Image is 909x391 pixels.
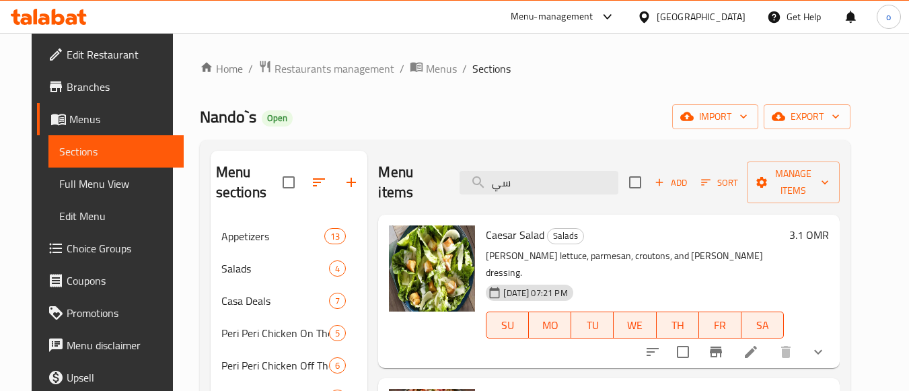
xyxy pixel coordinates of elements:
a: Promotions [37,297,184,329]
span: 5 [330,327,345,340]
button: MO [529,312,571,339]
span: Casa Deals [221,293,330,309]
span: export [774,108,840,125]
button: sort-choices [637,336,669,368]
span: Caesar Salad [486,225,544,245]
span: Menus [426,61,457,77]
button: delete [770,336,802,368]
a: Restaurants management [258,60,394,77]
span: Full Menu View [59,176,173,192]
li: / [462,61,467,77]
span: Sections [472,61,511,77]
img: Caesar Salad [389,225,475,312]
span: Open [262,112,293,124]
button: export [764,104,850,129]
span: 6 [330,359,345,372]
span: Edit Restaurant [67,46,173,63]
button: SU [486,312,529,339]
span: [DATE] 07:21 PM [498,287,573,299]
div: Salads [547,228,584,244]
h6: 3.1 OMR [789,225,829,244]
h2: Menu sections [216,162,283,203]
a: Full Menu View [48,168,184,200]
a: Menu disclaimer [37,329,184,361]
div: items [329,293,346,309]
span: WE [619,316,651,335]
div: items [329,357,346,374]
button: WE [614,312,656,339]
div: Peri Peri Chicken Off The Bone6 [211,349,368,382]
span: import [683,108,748,125]
span: TU [577,316,608,335]
a: Edit menu item [743,344,759,360]
span: Menus [69,111,173,127]
div: Appetizers13 [211,220,368,252]
span: Add [653,175,689,190]
a: Home [200,61,243,77]
span: Add item [649,172,692,193]
nav: breadcrumb [200,60,850,77]
span: Sort items [692,172,747,193]
a: Edit Menu [48,200,184,232]
span: FR [704,316,736,335]
span: Appetizers [221,228,324,244]
span: Select section [621,168,649,197]
span: Choice Groups [67,240,173,256]
a: Coupons [37,264,184,297]
a: Menus [37,103,184,135]
a: Choice Groups [37,232,184,264]
span: o [886,9,891,24]
span: 13 [325,230,345,243]
button: import [672,104,758,129]
div: Menu-management [511,9,593,25]
a: Sections [48,135,184,168]
span: 4 [330,262,345,275]
p: [PERSON_NAME] lettuce, parmesan, croutons, and [PERSON_NAME] dressing. [486,248,783,281]
a: Menus [410,60,457,77]
a: Edit Restaurant [37,38,184,71]
span: Restaurants management [275,61,394,77]
span: Promotions [67,305,173,321]
span: 7 [330,295,345,308]
span: Branches [67,79,173,95]
span: SU [492,316,523,335]
button: FR [699,312,741,339]
div: items [324,228,346,244]
button: TH [657,312,699,339]
h2: Menu items [378,162,443,203]
button: Branch-specific-item [700,336,732,368]
span: TH [662,316,694,335]
span: Peri Peri Chicken Off The Bone [221,357,330,374]
button: Manage items [747,162,839,203]
div: [GEOGRAPHIC_DATA] [657,9,746,24]
div: items [329,325,346,341]
div: Open [262,110,293,127]
span: Sort [701,175,738,190]
span: Select all sections [275,168,303,197]
span: Upsell [67,369,173,386]
li: / [248,61,253,77]
button: show more [802,336,834,368]
span: MO [534,316,566,335]
div: Peri Peri Chicken On The Bone5 [211,317,368,349]
span: Menu disclaimer [67,337,173,353]
li: / [400,61,404,77]
div: items [329,260,346,277]
span: Nando`s [200,102,256,132]
span: Salads [221,260,330,277]
div: Casa Deals7 [211,285,368,317]
span: SA [747,316,778,335]
span: Peri Peri Chicken On The Bone [221,325,330,341]
span: Manage items [758,166,828,199]
input: search [460,171,618,194]
button: Add section [335,166,367,199]
span: Edit Menu [59,208,173,224]
a: Branches [37,71,184,103]
span: Select to update [669,338,697,366]
span: Salads [548,228,583,244]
